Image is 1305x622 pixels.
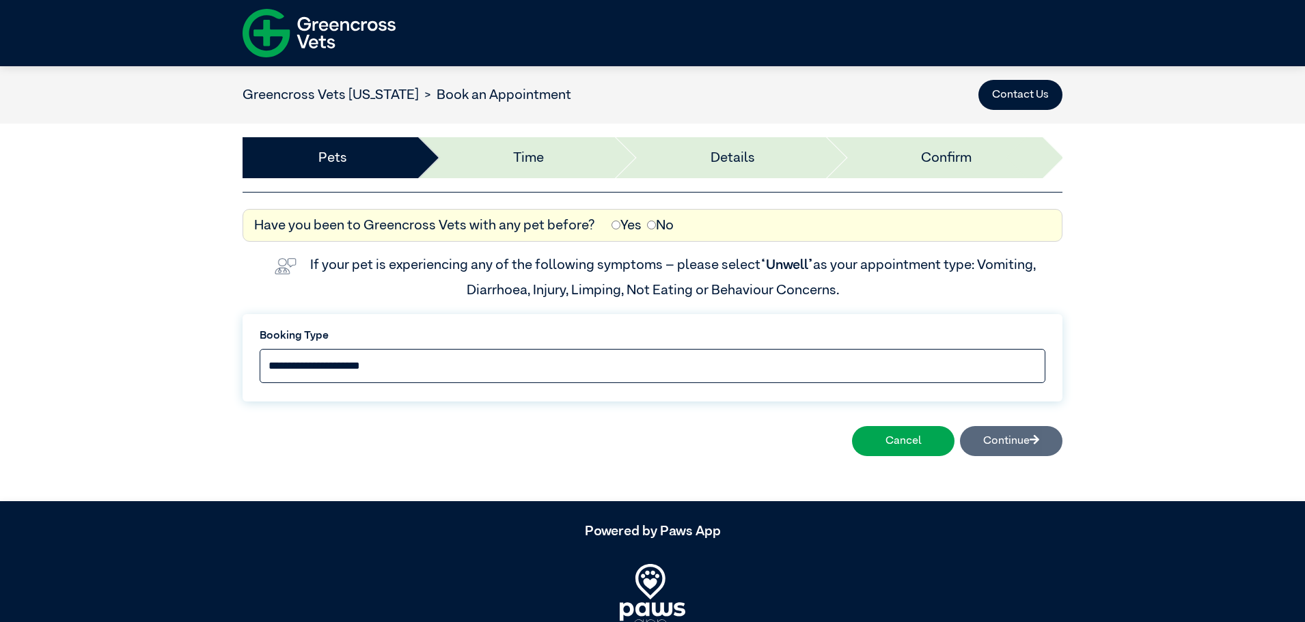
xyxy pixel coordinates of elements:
[419,85,571,105] li: Book an Appointment
[269,253,302,280] img: vet
[243,88,419,102] a: Greencross Vets [US_STATE]
[243,85,571,105] nav: breadcrumb
[318,147,347,168] a: Pets
[760,258,813,272] span: “Unwell”
[243,523,1062,539] h5: Powered by Paws App
[243,3,396,63] img: f-logo
[254,215,595,236] label: Have you been to Greencross Vets with any pet before?
[647,215,674,236] label: No
[260,328,1045,344] label: Booking Type
[852,426,954,456] button: Cancel
[612,215,642,236] label: Yes
[612,221,620,229] input: Yes
[310,258,1039,296] label: If your pet is experiencing any of the following symptoms – please select as your appointment typ...
[978,80,1062,110] button: Contact Us
[647,221,656,229] input: No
